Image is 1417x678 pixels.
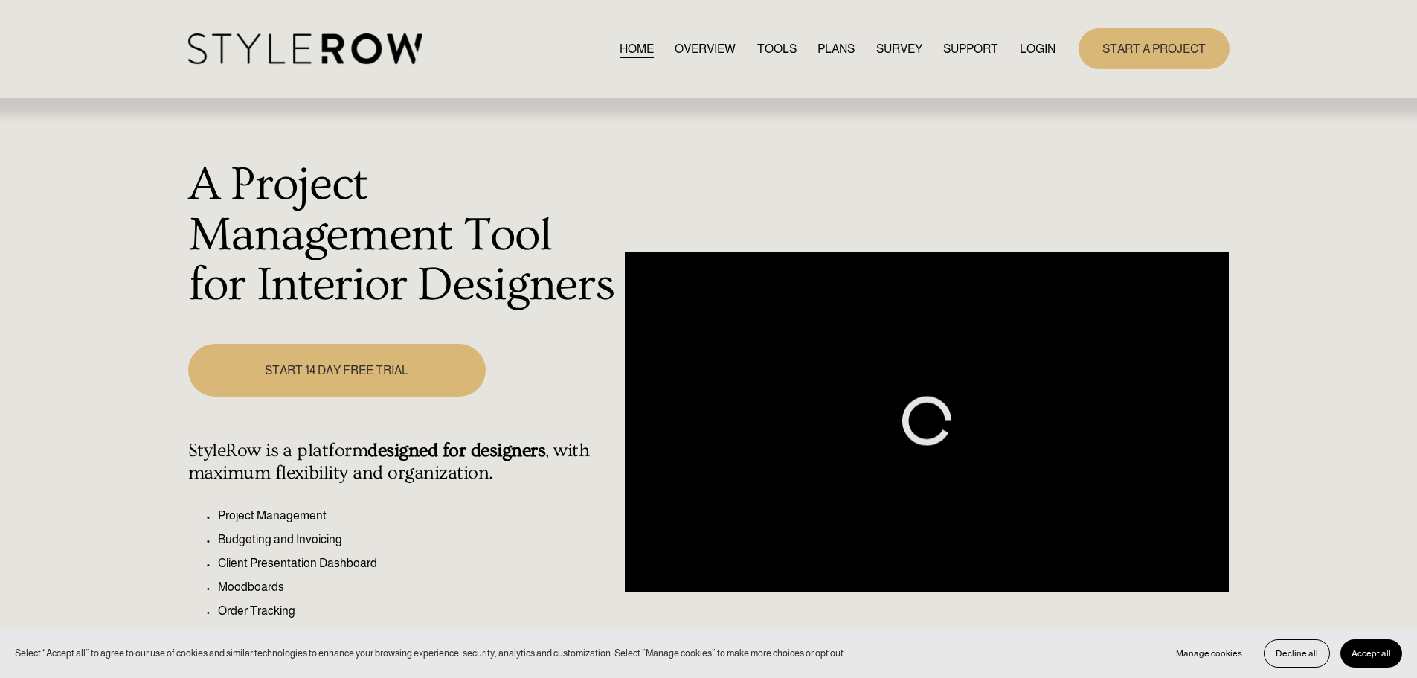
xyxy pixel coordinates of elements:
[218,507,617,525] p: Project Management
[1079,28,1230,69] a: START A PROJECT
[1165,639,1253,668] button: Manage cookies
[1020,39,1055,59] a: LOGIN
[1276,648,1318,659] span: Decline all
[218,578,617,596] p: Moodboards
[943,39,998,59] a: folder dropdown
[15,646,846,660] p: Select “Accept all” to agree to our use of cookies and similar technologies to enhance your brows...
[218,531,617,549] p: Budgeting and Invoicing
[1176,648,1242,659] span: Manage cookies
[367,440,545,461] strong: designed for designers
[188,160,617,311] h1: A Project Management Tool for Interior Designers
[675,39,736,59] a: OVERVIEW
[188,440,617,484] h4: StyleRow is a platform , with maximum flexibility and organization.
[757,39,797,59] a: TOOLS
[1352,648,1391,659] span: Accept all
[218,602,617,620] p: Order Tracking
[1340,639,1402,668] button: Accept all
[218,554,617,572] p: Client Presentation Dashboard
[188,344,486,397] a: START 14 DAY FREE TRIAL
[620,39,654,59] a: HOME
[1264,639,1330,668] button: Decline all
[876,39,922,59] a: SURVEY
[188,33,422,64] img: StyleRow
[817,39,855,59] a: PLANS
[943,40,998,58] span: SUPPORT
